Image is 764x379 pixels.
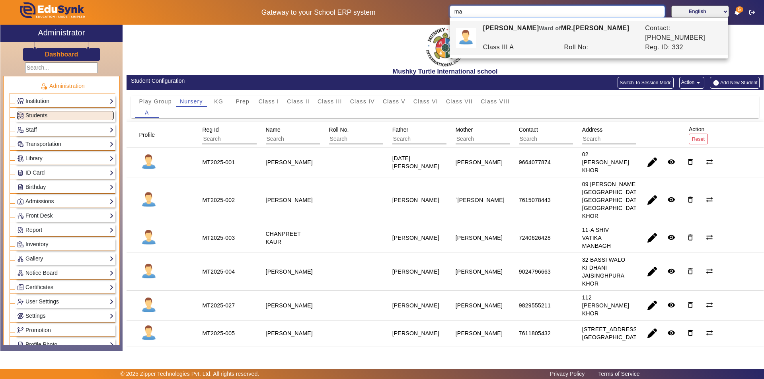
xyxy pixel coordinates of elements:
div: 9664077874 [519,158,551,166]
div: Contact: [PHONE_NUMBER] [641,23,722,43]
a: Administrator [0,25,123,42]
input: Search [519,134,590,144]
div: [PERSON_NAME] [392,268,439,276]
p: Administration [10,82,115,90]
div: 02 [PERSON_NAME] KHOR [582,150,629,174]
input: Search [450,6,665,17]
span: Class I [259,99,279,104]
staff-with-status: [PERSON_NAME] [266,302,313,309]
staff-with-status: [PERSON_NAME] [266,159,313,165]
h3: Dashboard [45,51,78,58]
div: Contact [516,122,600,147]
span: Prep [236,99,249,104]
div: Reg Id [199,122,283,147]
div: Father [390,122,474,147]
span: Promotion [25,327,51,333]
mat-icon: sync_alt [706,301,713,309]
a: Privacy Policy [546,369,589,379]
div: Mother [453,122,537,147]
div: MT2025-003 [202,234,235,242]
mat-icon: sync_alt [706,158,713,166]
input: Search [202,134,273,144]
div: MT2025-002 [202,196,235,204]
div: Roll No: [560,43,641,52]
span: Nursery [180,99,203,104]
span: Class III [318,99,342,104]
span: Roll No. [329,126,349,133]
img: profile.png [139,262,159,282]
mat-icon: delete_outline [686,267,694,275]
mat-icon: remove_red_eye [667,233,675,241]
div: 9024796663 [519,268,551,276]
staff-with-status: CHANPREET KAUR [266,231,301,245]
div: Address [579,122,663,147]
input: Search [266,134,337,144]
div: [PERSON_NAME] [392,196,439,204]
div: 7611805432 [519,329,551,337]
button: Action [679,77,704,89]
input: Search [456,134,527,144]
a: Students [17,111,114,120]
img: profile.png [139,228,159,248]
div: [PERSON_NAME] [456,234,503,242]
a: Promotion [17,326,114,335]
mat-icon: remove_red_eye [667,267,675,275]
span: A [145,110,149,115]
span: Profile [139,132,155,138]
div: Roll No. [326,122,410,147]
h2: Mushky Turtle International school [127,68,764,75]
span: Students [25,112,47,119]
span: Class VII [446,99,473,104]
span: 5 [736,6,743,13]
img: add-new-student.png [712,80,720,86]
span: Class II [287,99,310,104]
img: Students.png [18,113,23,119]
mat-icon: delete_outline [686,301,694,309]
span: Address [582,126,602,133]
p: © 2025 Zipper Technologies Pvt. Ltd. All rights reserved. [121,370,259,378]
h5: Gateway to your School ERP system [195,8,441,17]
mat-icon: remove_red_eye [667,158,675,166]
a: Dashboard [45,50,79,58]
staff-with-status: [PERSON_NAME] [266,330,313,336]
span: KG [214,99,223,104]
span: Inventory [25,241,49,247]
mat-icon: delete_outline [686,196,694,204]
staff-with-status: [PERSON_NAME] [266,268,313,275]
div: Name [263,122,347,147]
div: 32 BASSI WALO KI DHANI JAISINGHPURA KHOR [582,256,627,288]
div: [PERSON_NAME] [456,268,503,276]
img: profile.png [139,190,159,210]
div: Action [686,122,711,147]
div: Reg. ID: 332 [641,43,722,52]
span: Play Group [139,99,172,104]
div: 9829555211 [519,301,551,309]
span: Name [266,126,281,133]
mat-icon: remove_red_eye [667,329,675,337]
span: Class IV [350,99,375,104]
mat-icon: delete_outline [686,233,694,241]
span: Mother [456,126,473,133]
span: Ward of [539,25,561,31]
div: [DATE][PERSON_NAME] [392,154,439,170]
staff-with-status: [PERSON_NAME] [266,197,313,203]
div: [PERSON_NAME] [456,329,503,337]
div: [STREET_ADDRESS] [GEOGRAPHIC_DATA] [582,325,642,341]
h2: Administrator [38,28,85,37]
input: Search... [25,62,98,73]
div: `[PERSON_NAME] [456,196,505,204]
a: Terms of Service [594,369,643,379]
div: 11-A SHIV VATIKA MANBAGH [582,226,627,250]
div: MT2025-004 [202,268,235,276]
span: Class VI [413,99,438,104]
div: [PERSON_NAME] [456,301,503,309]
a: Inventory [17,240,114,249]
span: Father [392,126,408,133]
mat-icon: remove_red_eye [667,301,675,309]
mat-icon: sync_alt [706,196,713,204]
div: MT2025-001 [202,158,235,166]
img: f2cfa3ea-8c3d-4776-b57d-4b8cb03411bc [425,27,465,68]
mat-icon: remove_red_eye [667,196,675,204]
div: Class III A [479,43,560,52]
mat-icon: sync_alt [706,233,713,241]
